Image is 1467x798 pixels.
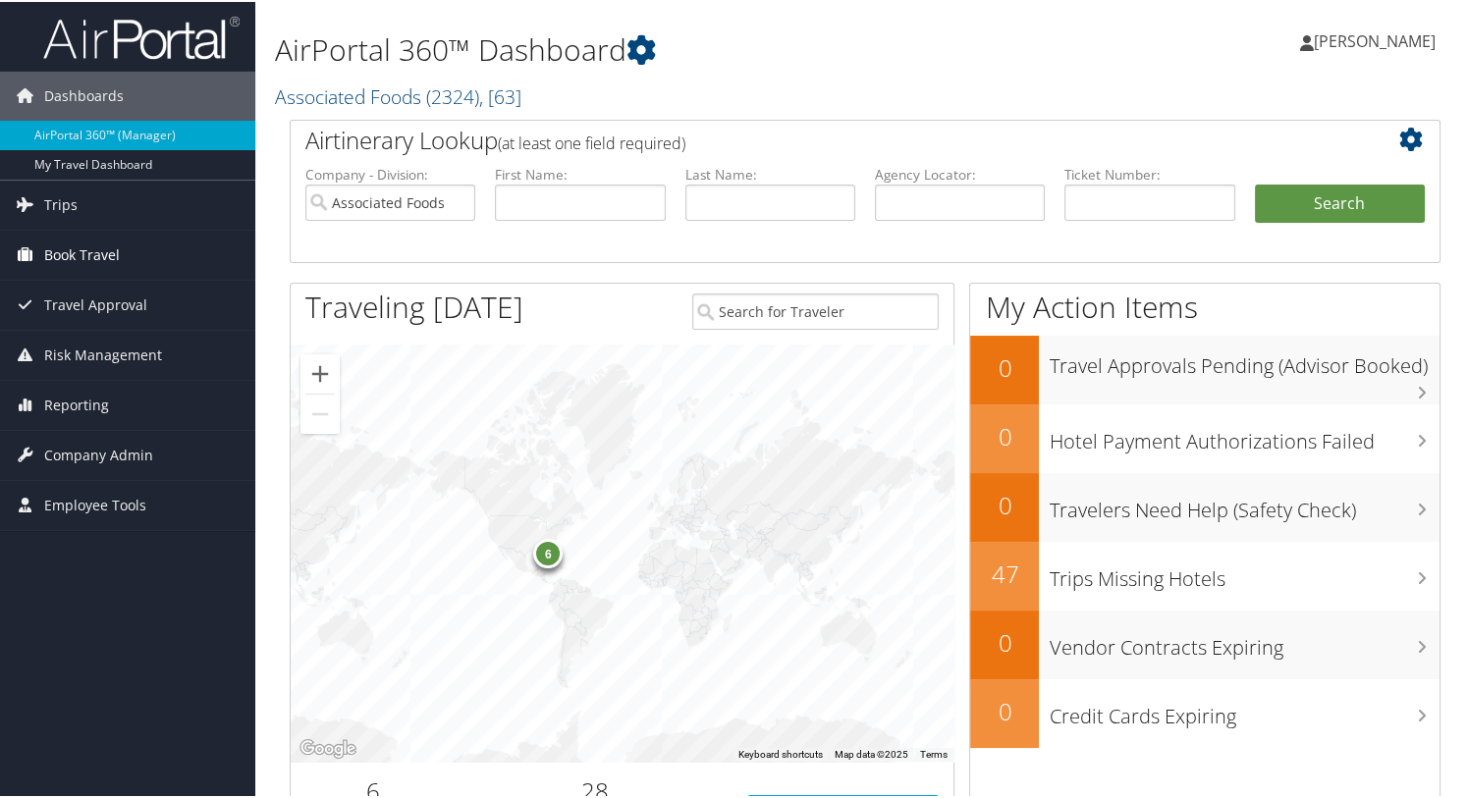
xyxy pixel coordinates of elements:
a: Associated Foods [275,81,521,108]
a: 47Trips Missing Hotels [970,540,1440,609]
a: Open this area in Google Maps (opens a new window) [296,734,360,760]
span: Travel Approval [44,279,147,328]
span: (at least one field required) [498,131,685,152]
a: 0Vendor Contracts Expiring [970,609,1440,677]
h1: Traveling [DATE] [305,285,523,326]
a: [PERSON_NAME] [1300,10,1455,69]
span: , [ 63 ] [479,81,521,108]
a: Terms (opens in new tab) [920,747,948,758]
a: 0Hotel Payment Authorizations Failed [970,402,1440,471]
h2: 0 [970,624,1039,658]
span: ( 2324 ) [426,81,479,108]
a: 0Travelers Need Help (Safety Check) [970,471,1440,540]
span: [PERSON_NAME] [1314,28,1436,50]
h2: 0 [970,418,1039,452]
span: Company Admin [44,429,153,478]
h1: AirPortal 360™ Dashboard [275,27,1061,69]
span: Dashboards [44,70,124,119]
label: First Name: [495,163,665,183]
a: 0Travel Approvals Pending (Advisor Booked) [970,334,1440,402]
span: Risk Management [44,329,162,378]
h3: Hotel Payment Authorizations Failed [1049,416,1440,453]
span: Reporting [44,379,109,428]
h3: Vendor Contracts Expiring [1049,622,1440,660]
h2: 0 [970,693,1039,726]
label: Agency Locator: [875,163,1045,183]
label: Last Name: [685,163,855,183]
span: Employee Tools [44,479,146,528]
button: Zoom in [300,352,340,392]
h3: Trips Missing Hotels [1049,554,1440,591]
img: Google [296,734,360,760]
input: Search for Traveler [692,292,939,328]
button: Search [1255,183,1425,222]
h2: 47 [970,556,1039,589]
label: Company - Division: [305,163,475,183]
h3: Travelers Need Help (Safety Check) [1049,485,1440,522]
h1: My Action Items [970,285,1440,326]
h2: Airtinerary Lookup [305,122,1330,155]
span: Map data ©2025 [835,747,908,758]
div: 6 [533,536,563,565]
a: 0Credit Cards Expiring [970,677,1440,746]
button: Zoom out [300,393,340,432]
label: Ticket Number: [1064,163,1234,183]
h3: Travel Approvals Pending (Advisor Booked) [1049,341,1440,378]
span: Book Travel [44,229,120,278]
h2: 0 [970,349,1039,383]
img: airportal-logo.png [43,13,240,59]
span: Trips [44,179,78,228]
h2: 0 [970,487,1039,520]
button: Keyboard shortcuts [738,746,823,760]
h3: Credit Cards Expiring [1049,691,1440,728]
